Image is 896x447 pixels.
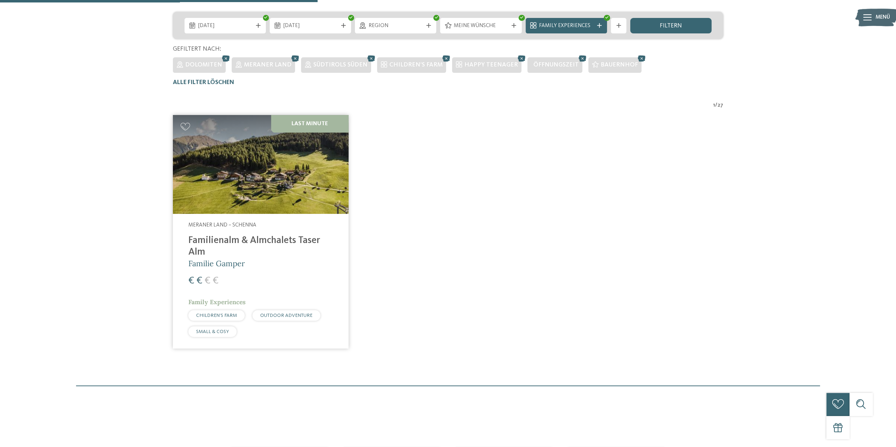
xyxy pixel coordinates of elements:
span: Öffnungszeit [533,62,578,68]
span: Dolomiten [185,62,222,68]
span: € [213,276,219,286]
span: filtern [660,23,682,29]
span: Meraner Land – Schenna [188,222,256,228]
h4: Familienalm & Almchalets Taser Alm [188,235,333,258]
span: CHILDREN’S FARM [196,313,237,318]
span: Alle Filter löschen [173,79,234,85]
span: [DATE] [198,22,252,30]
span: Meine Wünsche [454,22,508,30]
img: Familienhotels gesucht? Hier findet ihr die besten! [173,115,349,214]
span: 1 [713,102,715,109]
span: / [715,102,718,109]
span: Meraner Land [244,62,291,68]
span: Familie Gamper [188,258,245,268]
span: Family Experiences [539,22,593,30]
span: Bauernhof [600,62,638,68]
span: Family Experiences [188,298,246,306]
span: [DATE] [283,22,338,30]
span: Gefiltert nach: [173,46,221,52]
span: 27 [718,102,723,109]
span: CHILDREN’S FARM [389,62,442,68]
a: Familienhotels gesucht? Hier findet ihr die besten! Last Minute Meraner Land – Schenna Familienal... [173,115,349,349]
span: OUTDOOR ADVENTURE [260,313,313,318]
span: € [196,276,202,286]
span: HAPPY TEENAGER [464,62,518,68]
span: € [205,276,211,286]
span: € [188,276,194,286]
span: Region [369,22,423,30]
span: Südtirols Süden [313,62,367,68]
span: SMALL & COSY [196,329,229,334]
